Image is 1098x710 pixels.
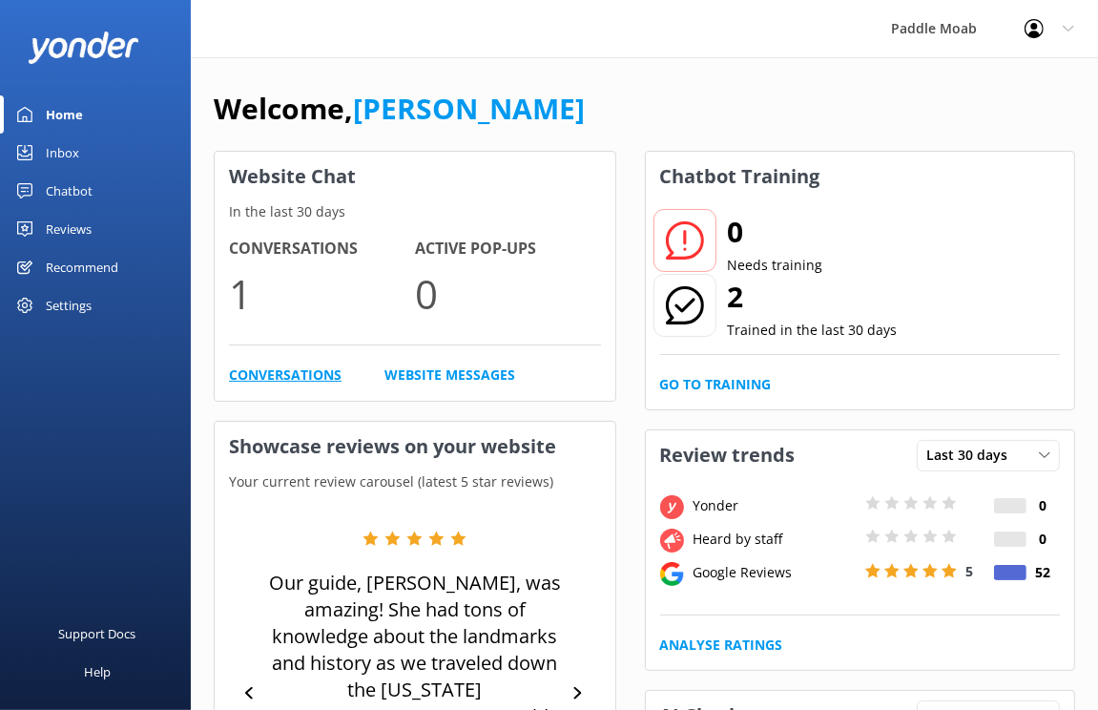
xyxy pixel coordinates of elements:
p: Trained in the last 30 days [728,320,898,341]
h3: Showcase reviews on your website [215,422,615,471]
div: Support Docs [59,615,136,653]
h3: Chatbot Training [646,152,835,201]
div: Heard by staff [689,529,860,550]
div: Google Reviews [689,562,860,583]
p: Your current review carousel (latest 5 star reviews) [215,471,615,492]
h4: Active Pop-ups [415,237,601,261]
h3: Review trends [646,430,810,480]
div: Recommend [46,248,118,286]
h4: Conversations [229,237,415,261]
p: 0 [415,261,601,325]
div: Chatbot [46,172,93,210]
span: Last 30 days [926,445,1019,466]
div: Inbox [46,134,79,172]
h4: 0 [1026,495,1060,516]
h2: 2 [728,274,898,320]
div: Settings [46,286,92,324]
h4: 52 [1026,562,1060,583]
div: Home [46,95,83,134]
a: Go to Training [660,374,772,395]
span: 5 [966,562,974,580]
h3: Website Chat [215,152,615,201]
h4: 0 [1026,529,1060,550]
a: Website Messages [384,365,515,386]
a: [PERSON_NAME] [353,89,585,128]
h1: Welcome, [214,86,585,132]
div: Reviews [46,210,92,248]
a: Conversations [229,365,342,386]
a: Analyse Ratings [660,635,783,656]
img: yonder-white-logo.png [29,31,138,63]
p: 1 [229,261,415,325]
h2: 0 [728,209,823,255]
p: Needs training [728,255,823,276]
div: Help [84,653,111,691]
p: In the last 30 days [215,201,615,222]
div: Yonder [689,495,860,516]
